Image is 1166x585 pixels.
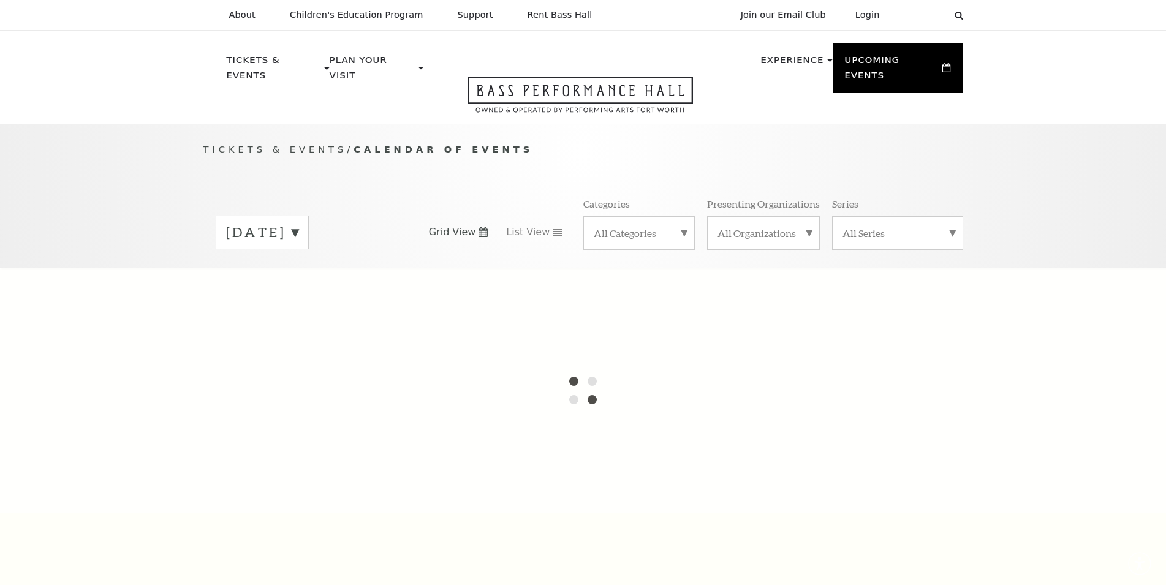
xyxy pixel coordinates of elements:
[845,53,940,90] p: Upcoming Events
[429,225,476,239] span: Grid View
[832,197,858,210] p: Series
[227,53,322,90] p: Tickets & Events
[528,10,592,20] p: Rent Bass Hall
[899,9,943,21] select: Select:
[226,223,298,242] label: [DATE]
[354,144,533,154] span: Calendar of Events
[506,225,550,239] span: List View
[330,53,415,90] p: Plan Your Visit
[290,10,423,20] p: Children's Education Program
[842,227,953,240] label: All Series
[760,53,823,75] p: Experience
[583,197,630,210] p: Categories
[229,10,256,20] p: About
[594,227,684,240] label: All Categories
[203,142,963,157] p: /
[203,144,347,154] span: Tickets & Events
[707,197,820,210] p: Presenting Organizations
[458,10,493,20] p: Support
[717,227,809,240] label: All Organizations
